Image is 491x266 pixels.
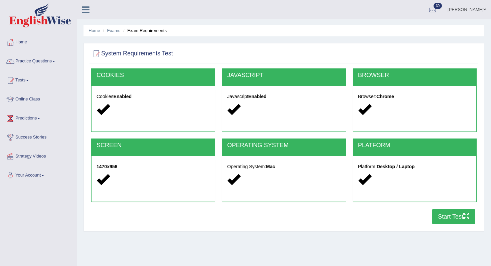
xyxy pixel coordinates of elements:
[434,3,442,9] span: 30
[358,94,471,99] h5: Browser:
[0,33,76,50] a: Home
[266,164,275,169] strong: Mac
[248,94,266,99] strong: Enabled
[91,49,173,59] h2: System Requirements Test
[97,164,117,169] strong: 1470x956
[227,94,340,99] h5: Javascript
[97,94,210,99] h5: Cookies
[227,72,340,79] h2: JAVASCRIPT
[227,142,340,149] h2: OPERATING SYSTEM
[0,90,76,107] a: Online Class
[97,72,210,79] h2: COOKIES
[376,94,394,99] strong: Chrome
[227,164,340,169] h5: Operating System:
[97,142,210,149] h2: SCREEN
[0,166,76,183] a: Your Account
[114,94,132,99] strong: Enabled
[0,109,76,126] a: Predictions
[432,209,475,224] button: Start Test
[107,28,121,33] a: Exams
[358,142,471,149] h2: PLATFORM
[0,128,76,145] a: Success Stories
[358,72,471,79] h2: BROWSER
[89,28,100,33] a: Home
[0,52,76,69] a: Practice Questions
[358,164,471,169] h5: Platform:
[0,147,76,164] a: Strategy Videos
[377,164,415,169] strong: Desktop / Laptop
[0,71,76,88] a: Tests
[122,27,167,34] li: Exam Requirements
